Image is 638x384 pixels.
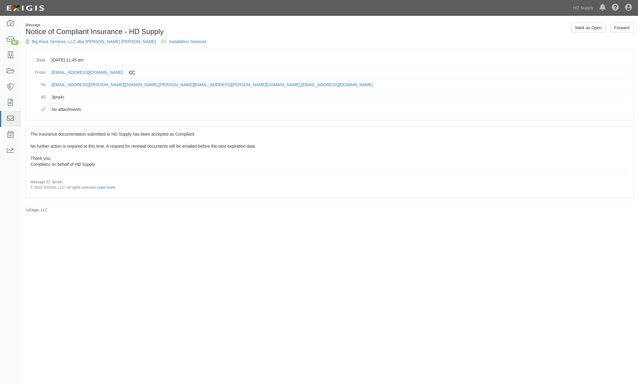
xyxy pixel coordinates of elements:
[26,208,48,213] small: by
[52,91,629,103] dd: 3pra4c
[30,208,48,212] a: Exigis, LLC
[30,79,46,88] dt: To
[52,54,629,66] dd: [DATE] 11:45 am
[41,108,46,112] i: Attachments
[32,39,156,44] a: Big Rock Services, LLC dba [PERSON_NAME] [PERSON_NAME]
[26,28,325,36] h1: Notice of Compliant Insurance - HD Supply
[30,54,46,63] dt: Date
[30,91,46,100] dt: ID
[52,70,123,75] a: [EMAIL_ADDRESS][DOMAIN_NAME]
[97,185,116,190] a: Learn more.
[301,82,373,87] a: [EMAIL_ADDRESS][DOMAIN_NAME]
[52,79,629,91] dd: , ,
[169,39,207,44] a: Installation Services
[5,3,46,14] img: logo-5460c22ac91f19d4615b14bd174203de0afe785f0fc80cf4dbbc73dc1793850b.png
[52,82,158,87] a: [EMAIL_ADDRESS][PERSON_NAME][DOMAIN_NAME]
[570,2,596,14] a: HD Supply
[159,82,300,87] a: [PERSON_NAME][EMAIL_ADDRESS][PERSON_NAME][DOMAIN_NAME]
[612,4,619,11] i: Help Center - Complianz
[30,66,46,75] dt: From
[30,132,629,190] span: The insurance documentation submitted to HD Supply has been accepted as Compliant. No further act...
[129,70,135,75] i: Sent by system workflow
[610,23,633,33] a: Forward
[52,107,81,112] em: No attachments
[11,40,19,45] div: 47
[26,23,325,28] div: Message
[571,23,606,33] a: Mark as Open
[30,180,629,190] p: Message ID: 3pra4c © 2025, EXIGIS, LLC. All rights reserved.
